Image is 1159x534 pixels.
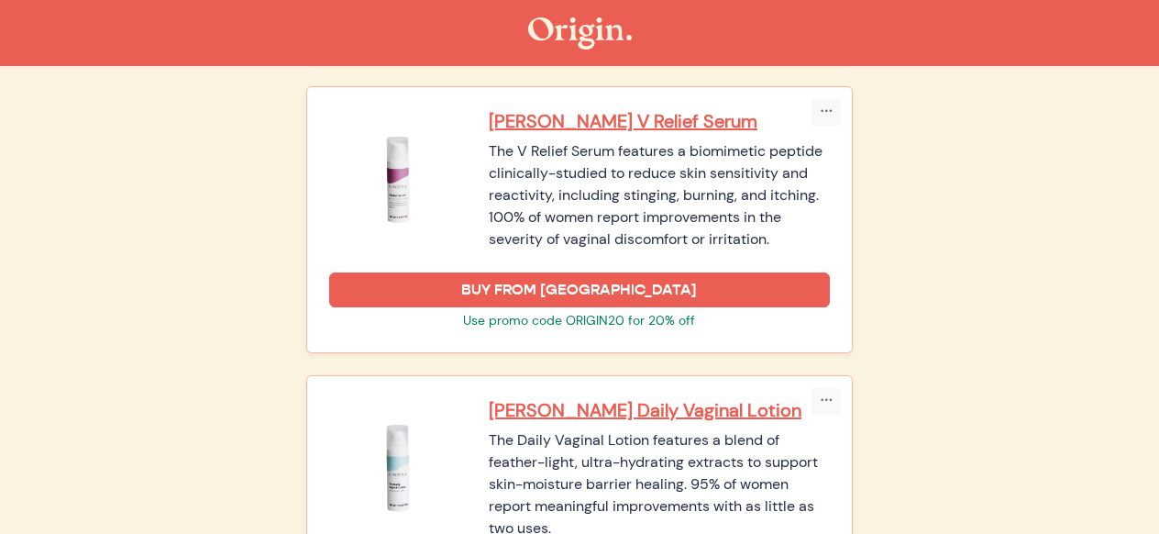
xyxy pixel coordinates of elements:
[489,140,830,250] div: The V Relief Serum features a biomimetic peptide clinically-studied to reduce skin sensitivity an...
[329,311,830,330] p: Use promo code ORIGIN20 for 20% off
[329,273,830,307] a: BUY FROM [GEOGRAPHIC_DATA]
[528,17,632,50] img: The Origin Shop
[489,398,830,422] a: [PERSON_NAME] Daily Vaginal Lotion
[489,109,830,133] a: [PERSON_NAME] V Relief Serum
[329,109,467,247] img: Kindra V Relief Serum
